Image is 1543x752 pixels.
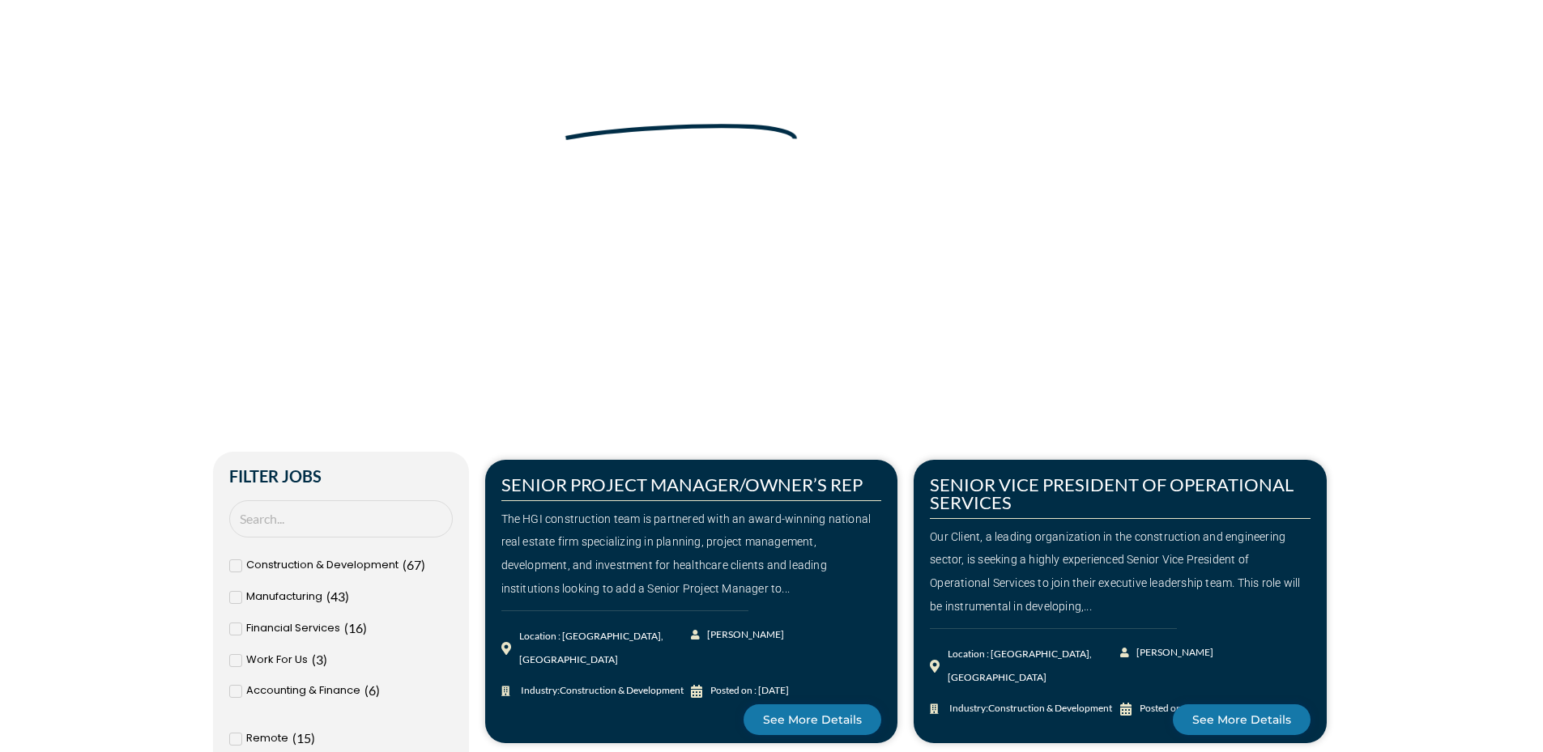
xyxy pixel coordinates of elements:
span: ( [403,557,407,572]
span: Construction & Development [246,554,399,577]
div: Location : [GEOGRAPHIC_DATA], [GEOGRAPHIC_DATA] [948,643,1120,690]
a: See More Details [744,704,881,735]
span: 3 [316,652,323,667]
span: » [318,154,384,170]
span: Manufacturing [246,585,322,609]
span: Make Your [318,76,552,134]
a: SENIOR VICE PRESIDENT OF OPERATIONAL SERVICES [930,474,1294,513]
span: [PERSON_NAME] [1132,641,1213,665]
h2: Filter Jobs [229,468,453,484]
span: ( [312,652,316,667]
span: ) [311,730,315,746]
span: 6 [369,682,376,698]
a: Home [318,154,352,170]
span: ) [345,588,349,604]
div: Our Client, a leading organization in the construction and engineering sector, is seeking a highl... [930,525,1311,618]
div: Location : [GEOGRAPHIC_DATA], [GEOGRAPHIC_DATA] [519,625,692,672]
span: Accounting & Finance [246,679,360,703]
span: Next Move [562,79,800,132]
span: 16 [348,620,363,635]
div: The HGI construction team is partnered with an award-winning national real estate firm specializi... [501,508,882,601]
span: ( [364,682,369,698]
span: Industry: [517,679,684,703]
span: ) [323,652,327,667]
span: Financial Services [246,617,340,640]
span: ( [292,730,296,746]
span: Jobs [358,154,384,170]
a: [PERSON_NAME] [1120,641,1215,665]
span: ) [363,620,367,635]
span: See More Details [763,714,862,725]
span: See More Details [1192,714,1291,725]
input: Search Job [229,500,453,538]
span: ) [421,557,425,572]
span: Construction & Development [560,684,684,696]
a: SENIOR PROJECT MANAGER/OWNER’S REP [501,474,863,495]
span: Work For Us [246,648,308,672]
a: Industry:Construction & Development [501,679,692,703]
span: ( [326,588,330,604]
div: Posted on : [DATE] [710,679,789,703]
span: ( [344,620,348,635]
a: See More Details [1173,704,1311,735]
span: 43 [330,588,345,604]
span: 15 [296,730,311,746]
span: [PERSON_NAME] [703,623,784,647]
span: 67 [407,557,421,572]
a: [PERSON_NAME] [691,623,786,647]
span: ) [376,682,380,698]
span: Remote [246,727,288,750]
